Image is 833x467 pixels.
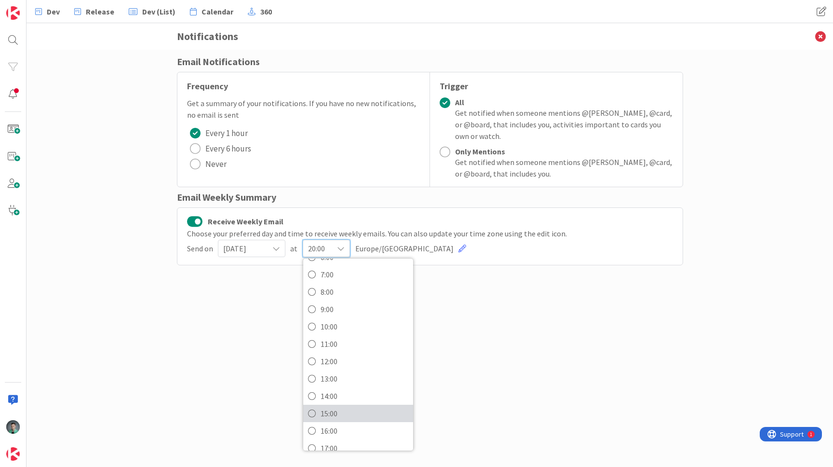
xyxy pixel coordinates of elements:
[177,23,683,50] h3: Notifications
[308,242,328,255] span: 20:00
[187,125,251,141] button: Every 1 hour
[455,97,673,107] div: All
[355,243,454,254] span: Europe/[GEOGRAPHIC_DATA]
[177,55,683,69] div: Email Notifications
[187,228,673,239] div: Choose your preferred day and time to receive weekly emails. You can also update your time zone u...
[47,6,60,17] span: Dev
[177,190,683,205] div: Email Weekly Summary
[142,6,175,17] span: Dev (List)
[303,387,413,405] a: 14:00
[455,107,673,142] div: Get notified when someone mentions @[PERSON_NAME], @card, or @board, that includes you, activitie...
[303,422,413,440] a: 16:00
[303,318,413,335] a: 10:00
[6,447,20,461] img: avatar
[303,405,413,422] a: 15:00
[6,6,20,20] img: Visit kanbanzone.com
[50,4,53,12] div: 1
[321,371,408,386] span: 13:00
[187,215,203,228] button: Receive Weekly Email
[455,147,673,156] div: Only Mentions
[223,242,264,255] span: [DATE]
[321,319,408,334] span: 10:00
[29,3,66,20] a: Dev
[205,141,251,156] span: Every 6 hours
[455,156,673,179] div: Get notified when someone mentions @[PERSON_NAME], @card, or @board, that includes you.
[303,301,413,318] a: 9:00
[187,215,283,228] label: Receive Weekly Email
[321,337,408,351] span: 11:00
[303,266,413,283] a: 7:00
[303,353,413,370] a: 12:00
[303,440,413,457] a: 17:00
[187,243,213,254] span: Send on
[321,406,408,421] span: 15:00
[123,3,181,20] a: Dev (List)
[184,3,239,20] a: Calendar
[321,267,408,282] span: 7:00
[187,80,420,93] div: Frequency
[321,354,408,369] span: 12:00
[205,157,227,171] span: Never
[321,285,408,299] span: 8:00
[303,335,413,353] a: 11:00
[86,6,114,17] span: Release
[202,6,233,17] span: Calendar
[242,3,278,20] a: 360
[68,3,120,20] a: Release
[321,441,408,455] span: 17:00
[260,6,272,17] span: 360
[6,420,20,434] img: VP
[303,283,413,301] a: 8:00
[321,302,408,316] span: 9:00
[321,424,408,438] span: 16:00
[440,80,673,93] div: Trigger
[321,389,408,403] span: 14:00
[205,126,248,140] span: Every 1 hour
[187,97,420,121] div: Get a summary of your notifications. If you have no new notifications, no email is sent
[187,141,254,156] button: Every 6 hours
[303,370,413,387] a: 13:00
[290,243,297,254] span: at
[187,156,229,172] button: Never
[20,1,44,13] span: Support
